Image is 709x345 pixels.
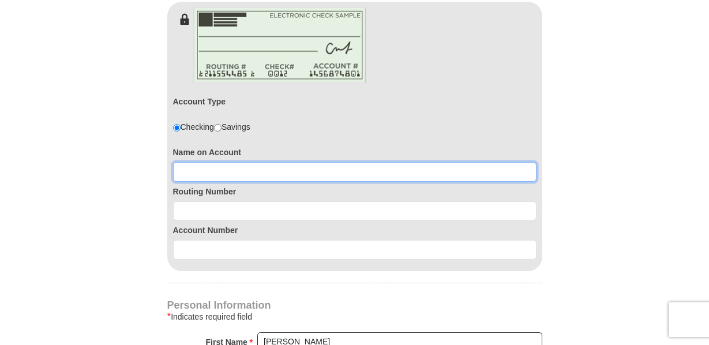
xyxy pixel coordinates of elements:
div: Checking Savings [173,121,250,133]
label: Account Number [173,224,537,236]
div: Indicates required field [167,310,542,324]
label: Name on Account [173,147,537,158]
label: Account Type [173,96,226,107]
h4: Personal Information [167,301,542,310]
label: Routing Number [173,186,537,197]
img: check-en.png [193,7,366,83]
